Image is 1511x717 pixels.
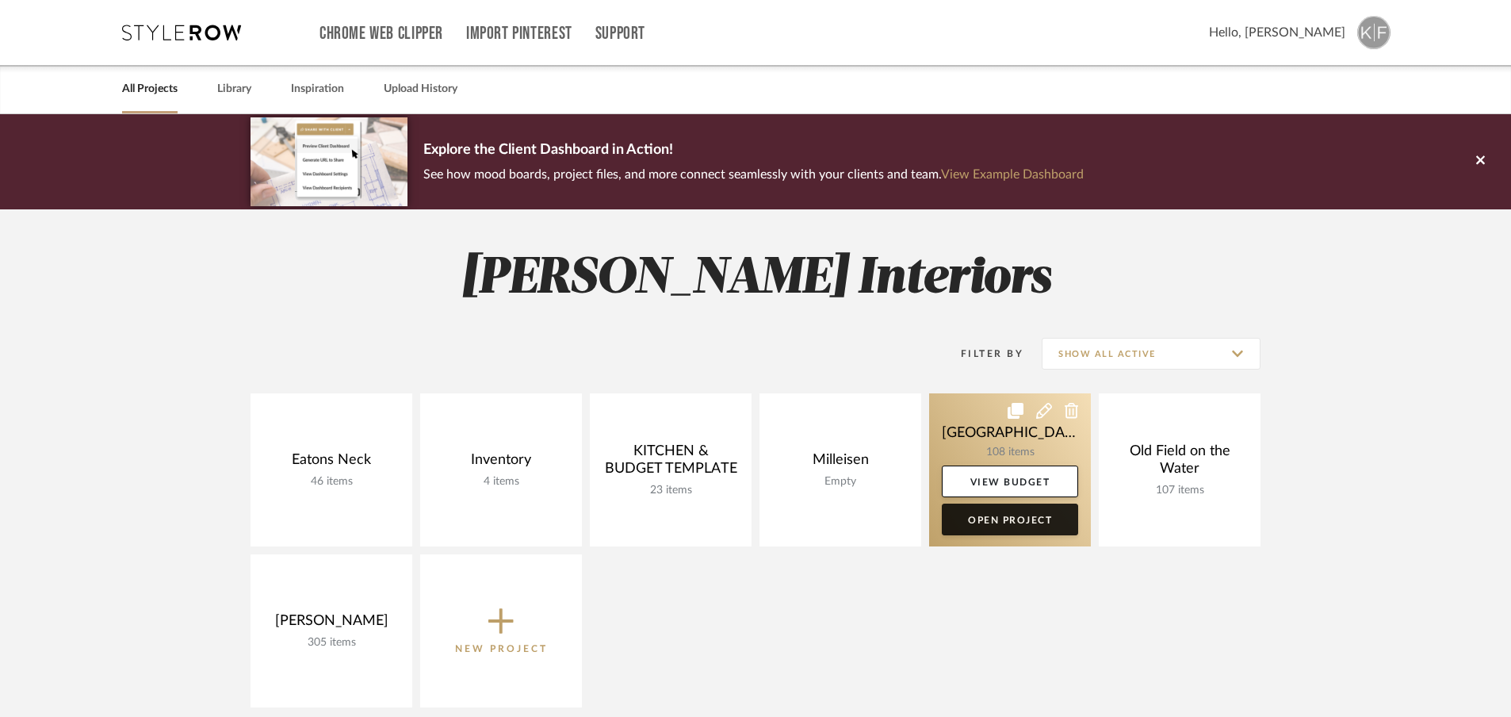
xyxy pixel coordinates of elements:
div: [PERSON_NAME] [263,612,400,636]
div: Filter By [940,346,1023,362]
a: View Example Dashboard [941,168,1084,181]
h2: [PERSON_NAME] Interiors [185,249,1326,309]
a: Support [595,27,645,40]
p: New Project [455,641,548,657]
div: 305 items [263,636,400,650]
a: Import Pinterest [466,27,572,40]
div: 23 items [602,484,739,497]
div: Inventory [433,451,569,475]
div: 46 items [263,475,400,489]
a: Upload History [384,79,457,100]
div: Empty [772,475,909,489]
button: New Project [420,554,582,707]
span: Hello, [PERSON_NAME] [1209,23,1345,42]
p: Explore the Client Dashboard in Action! [423,138,1084,163]
p: See how mood boards, project files, and more connect seamlessly with your clients and team. [423,163,1084,186]
div: 4 items [433,475,569,489]
div: Old Field on the Water [1111,443,1248,484]
a: Library [217,79,251,100]
img: avatar [1357,16,1391,49]
img: d5d033c5-7b12-40c2-a960-1ecee1989c38.png [251,117,407,205]
a: Inspiration [291,79,344,100]
div: Eatons Neck [263,451,400,475]
div: KITCHEN & BUDGET TEMPLATE [602,443,739,484]
a: Chrome Web Clipper [319,27,443,40]
div: Milleisen [772,451,909,475]
div: 107 items [1111,484,1248,497]
a: View Budget [942,466,1078,497]
a: Open Project [942,504,1078,535]
a: All Projects [122,79,178,100]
